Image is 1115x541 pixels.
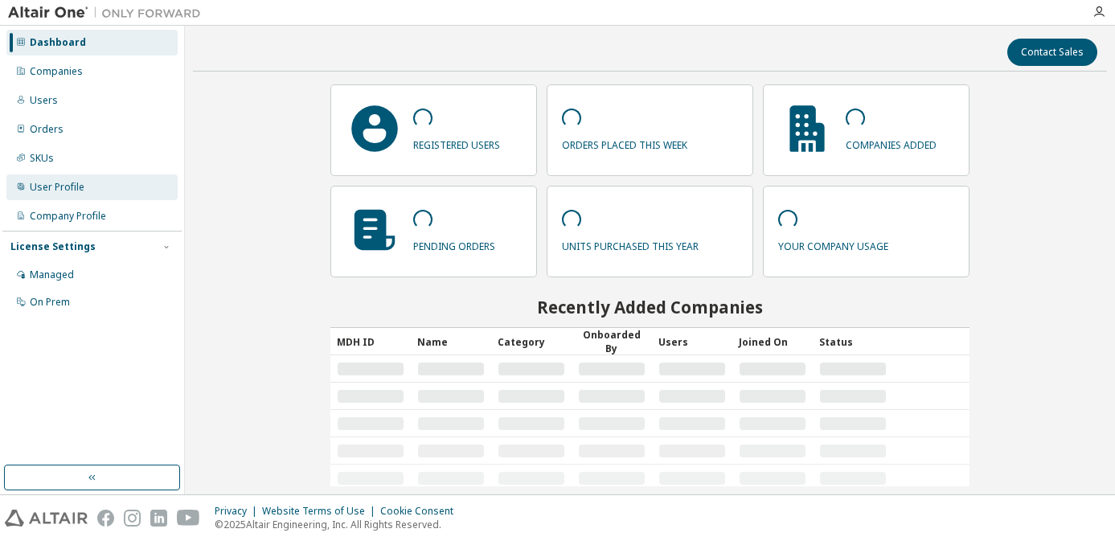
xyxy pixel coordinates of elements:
div: Category [498,329,565,355]
p: units purchased this year [562,235,699,253]
div: Company Profile [30,210,106,223]
div: License Settings [10,240,96,253]
p: pending orders [413,235,495,253]
img: instagram.svg [124,510,141,527]
img: linkedin.svg [150,510,167,527]
div: Dashboard [30,36,86,49]
button: Contact Sales [1007,39,1097,66]
img: Altair One [8,5,209,21]
h2: Recently Added Companies [330,297,970,318]
p: orders placed this week [562,133,687,152]
div: Managed [30,268,74,281]
div: Orders [30,123,64,136]
img: facebook.svg [97,510,114,527]
div: Onboarded By [578,328,646,355]
div: User Profile [30,181,84,194]
p: your company usage [778,235,888,253]
img: youtube.svg [177,510,200,527]
div: Status [819,329,887,355]
div: MDH ID [337,329,404,355]
div: On Prem [30,296,70,309]
div: Name [417,329,485,355]
div: Joined On [739,329,806,355]
div: SKUs [30,152,54,165]
p: companies added [846,133,937,152]
div: Companies [30,65,83,78]
p: © 2025 Altair Engineering, Inc. All Rights Reserved. [215,518,463,531]
div: Privacy [215,505,262,518]
div: Users [658,329,726,355]
div: Website Terms of Use [262,505,380,518]
div: Cookie Consent [380,505,463,518]
img: altair_logo.svg [5,510,88,527]
p: registered users [413,133,500,152]
div: Users [30,94,58,107]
